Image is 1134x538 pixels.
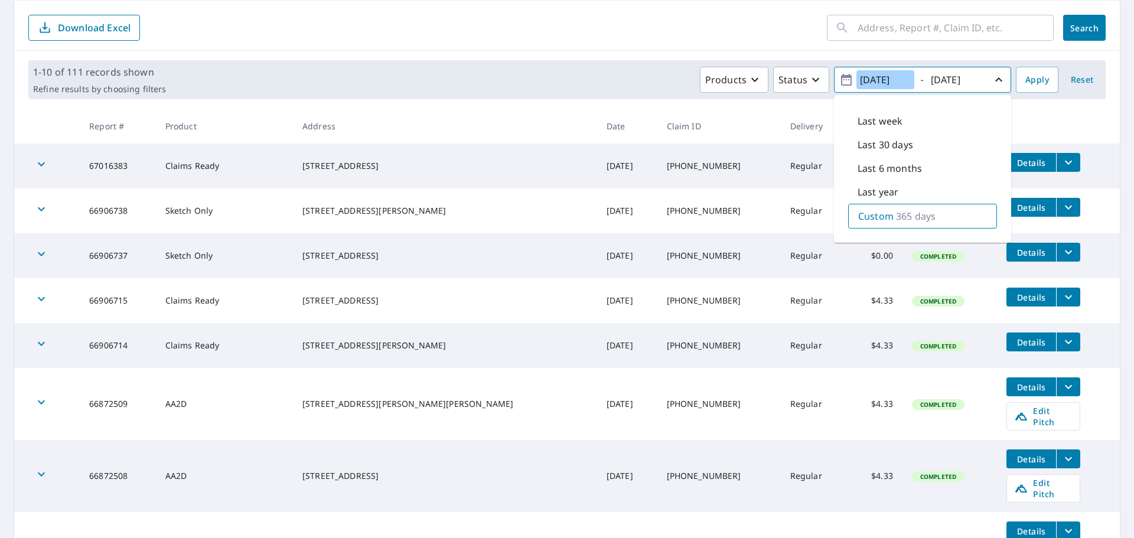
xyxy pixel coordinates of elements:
[80,109,156,144] th: Report #
[156,188,293,233] td: Sketch Only
[1056,153,1080,172] button: filesDropdownBtn-67016383
[1056,243,1080,262] button: filesDropdownBtn-66906737
[33,84,166,94] p: Refine results by choosing filters
[1056,449,1080,468] button: filesDropdownBtn-66872508
[657,323,781,368] td: [PHONE_NUMBER]
[858,185,898,199] p: Last year
[781,233,849,278] td: Regular
[597,440,657,512] td: [DATE]
[927,70,985,89] input: yyyy/mm/dd
[849,323,902,368] td: $4.33
[849,368,902,440] td: $4.33
[781,323,849,368] td: Regular
[1014,454,1049,465] span: Details
[597,109,657,144] th: Date
[849,440,902,512] td: $4.33
[849,233,902,278] td: $0.00
[1006,153,1056,172] button: detailsBtn-67016383
[58,21,131,34] p: Download Excel
[1006,332,1056,351] button: detailsBtn-66906714
[781,278,849,323] td: Regular
[80,278,156,323] td: 66906715
[80,144,156,188] td: 67016383
[858,138,913,152] p: Last 30 days
[849,278,902,323] td: $4.33
[1014,382,1049,393] span: Details
[80,440,156,512] td: 66872508
[302,470,588,482] div: [STREET_ADDRESS]
[156,323,293,368] td: Claims Ready
[1056,198,1080,217] button: filesDropdownBtn-66906738
[597,144,657,188] td: [DATE]
[156,233,293,278] td: Sketch Only
[1006,198,1056,217] button: detailsBtn-66906738
[773,67,829,93] button: Status
[657,188,781,233] td: [PHONE_NUMBER]
[858,114,902,128] p: Last week
[302,295,588,307] div: [STREET_ADDRESS]
[1025,73,1049,87] span: Apply
[913,472,963,481] span: Completed
[856,70,914,89] input: yyyy/mm/dd
[1014,405,1073,428] span: Edit Pitch
[896,209,936,223] p: 365 days
[302,205,588,217] div: [STREET_ADDRESS][PERSON_NAME]
[858,11,1054,44] input: Address, Report #, Claim ID, etc.
[302,340,588,351] div: [STREET_ADDRESS][PERSON_NAME]
[1016,67,1058,93] button: Apply
[839,70,1006,90] span: -
[156,144,293,188] td: Claims Ready
[1014,202,1049,213] span: Details
[28,15,140,41] button: Download Excel
[597,233,657,278] td: [DATE]
[1063,15,1106,41] button: Search
[33,65,166,79] p: 1-10 of 111 records shown
[781,440,849,512] td: Regular
[80,188,156,233] td: 66906738
[657,109,781,144] th: Claim ID
[302,250,588,262] div: [STREET_ADDRESS]
[1014,477,1073,500] span: Edit Pitch
[1006,474,1080,503] a: Edit Pitch
[1006,288,1056,307] button: detailsBtn-66906715
[700,67,768,93] button: Products
[1014,247,1049,258] span: Details
[705,73,747,87] p: Products
[1006,377,1056,396] button: detailsBtn-66872509
[858,209,894,223] p: Custom
[781,188,849,233] td: Regular
[597,278,657,323] td: [DATE]
[597,323,657,368] td: [DATE]
[156,109,293,144] th: Product
[302,160,588,172] div: [STREET_ADDRESS]
[781,109,849,144] th: Delivery
[80,323,156,368] td: 66906714
[657,233,781,278] td: [PHONE_NUMBER]
[913,400,963,409] span: Completed
[848,156,997,180] div: Last 6 months
[778,73,807,87] p: Status
[156,278,293,323] td: Claims Ready
[80,233,156,278] td: 66906737
[848,109,997,133] div: Last week
[1056,377,1080,396] button: filesDropdownBtn-66872509
[1014,292,1049,303] span: Details
[1006,402,1080,431] a: Edit Pitch
[293,109,597,144] th: Address
[1014,157,1049,168] span: Details
[848,133,997,156] div: Last 30 days
[1014,526,1049,537] span: Details
[1006,449,1056,468] button: detailsBtn-66872508
[156,440,293,512] td: AA2D
[1063,67,1101,93] button: Reset
[781,368,849,440] td: Regular
[657,368,781,440] td: [PHONE_NUMBER]
[781,144,849,188] td: Regular
[156,368,293,440] td: AA2D
[597,188,657,233] td: [DATE]
[913,297,963,305] span: Completed
[1056,288,1080,307] button: filesDropdownBtn-66906715
[1056,332,1080,351] button: filesDropdownBtn-66906714
[657,278,781,323] td: [PHONE_NUMBER]
[657,144,781,188] td: [PHONE_NUMBER]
